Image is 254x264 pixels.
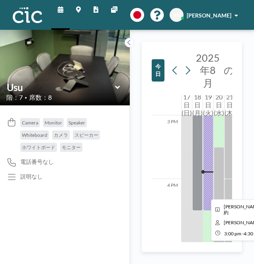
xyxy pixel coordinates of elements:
[22,144,55,150] span: ホワイトボード
[182,95,192,115] div: 17日(日)
[187,12,231,19] span: [PERSON_NAME]
[54,132,68,138] span: カメラ
[7,82,115,93] input: Usu
[196,52,220,89] span: 2025年8月
[225,95,235,115] div: 21日(木)
[25,95,27,100] span: •
[22,120,38,126] span: Camera
[45,120,62,126] span: Monitor
[68,120,85,126] span: Speaker
[62,144,81,150] span: モニター
[224,231,241,237] span: 3:00 PM
[152,115,181,179] div: 3 PM
[242,231,244,237] span: -
[29,93,52,101] span: 席数：8
[20,173,43,180] div: 説明なし
[224,64,234,76] span: の
[20,158,54,165] span: 電話番号なし
[152,179,181,243] div: 4 PM
[192,95,203,115] div: 18日(月)
[13,7,42,23] img: organization-logo
[173,12,181,19] span: KK
[74,132,98,138] span: スピーカー
[22,132,47,138] span: Whiteboard
[203,95,213,115] div: 19日(火)
[6,93,23,101] span: 階：7
[152,59,164,82] button: 今日
[214,95,224,115] div: 20日(水)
